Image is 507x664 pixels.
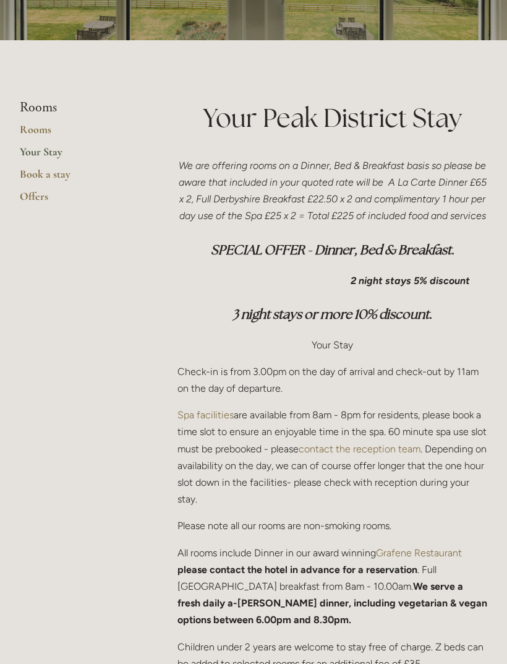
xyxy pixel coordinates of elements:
[20,189,138,212] a: Offers
[177,517,487,534] p: Please note all our rooms are non-smoking rooms.
[177,545,487,629] p: All rooms include Dinner in our award winning . Full [GEOGRAPHIC_DATA] breakfast from 8am - 10.00am.
[177,580,490,626] strong: We serve a fresh daily a-[PERSON_NAME] dinner, including vegetarian & vegan options between 6.00p...
[232,306,432,322] em: 3 night stays or more 10% discount.
[211,241,454,258] em: SPECIAL OFFER - Dinner, Bed & Breakfast.
[177,407,487,507] p: are available from 8am - 8pm for residents, please book a time slot to ensure an enjoyable time i...
[177,409,234,421] a: Spa facilities
[299,443,420,455] a: contact the reception team
[20,100,138,116] li: Rooms
[20,123,138,145] a: Rooms
[177,337,487,353] p: Your Stay
[177,100,487,136] h1: Your Peak District Stay
[177,564,417,576] strong: please contact the hotel in advance for a reservation
[179,160,489,222] em: We are offering rooms on a Dinner, Bed & Breakfast basis so please be aware that included in your...
[177,363,487,397] p: Check-in is from 3.00pm on the day of arrival and check-out by 11am on the day of departure.
[351,275,470,287] em: 2 night stays 5% discount
[20,145,138,167] a: Your Stay
[376,547,462,559] a: Grafene Restaurant
[20,167,138,189] a: Book a stay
